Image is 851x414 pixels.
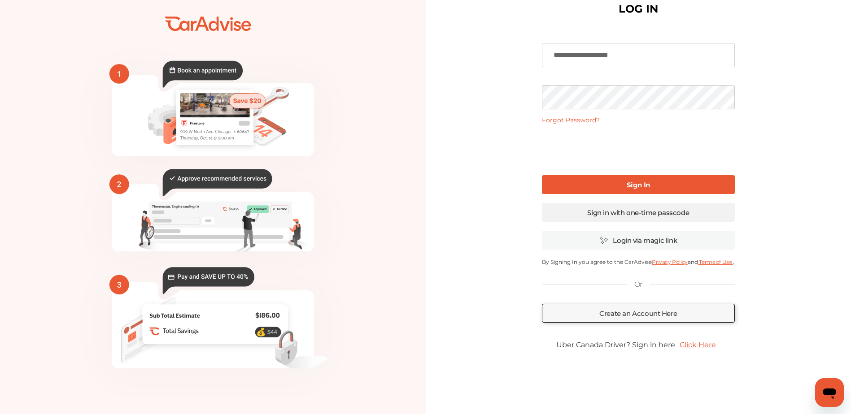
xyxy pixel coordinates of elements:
[256,328,266,337] text: 💰
[599,236,608,245] img: magic_icon.32c66aac.svg
[815,378,844,407] iframe: Button to launch messaging window
[634,280,642,289] p: Or
[556,341,675,349] span: Uber Canada Driver? Sign in here
[627,181,650,189] b: Sign In
[698,259,733,265] a: Terms of Use
[619,4,658,13] h1: LOG IN
[542,116,600,124] a: Forgot Password?
[652,259,687,265] a: Privacy Policy
[542,203,735,222] a: Sign in with one-time passcode
[542,304,735,323] a: Create an Account Here
[542,259,735,265] p: By Signing In you agree to the CarAdvise and .
[675,336,720,354] a: Click Here
[570,131,707,166] iframe: reCAPTCHA
[542,231,735,250] a: Login via magic link
[542,175,735,194] a: Sign In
